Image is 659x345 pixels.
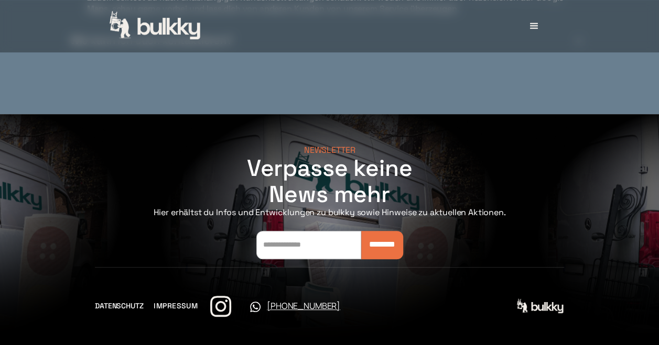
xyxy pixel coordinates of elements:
[256,231,403,259] form: Footer: Newsletter Opt-In
[110,11,202,41] a: home
[95,301,143,311] a: DATENSCHUTZ
[267,300,340,311] a: [PHONE_NUMBER]
[518,10,550,42] div: menu
[247,155,413,207] h2: Verpasse keine News mehr
[154,207,506,218] div: Hier erhältst du Infos und Entwicklungen zu bulkky sowie Hinweise zu aktuellen Aktionen.
[154,301,198,311] a: IMPRESSUM
[304,145,355,156] div: NEWSLETTER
